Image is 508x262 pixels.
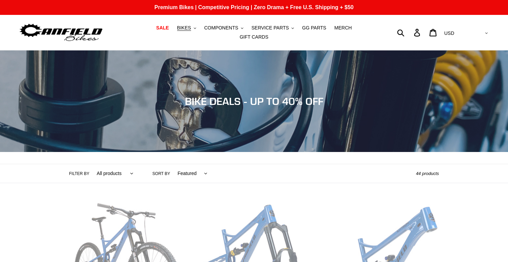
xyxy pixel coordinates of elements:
[174,23,200,32] button: BIKES
[251,25,289,31] span: SERVICE PARTS
[299,23,330,32] a: GG PARTS
[236,32,272,42] a: GIFT CARDS
[240,34,268,40] span: GIFT CARDS
[201,23,247,32] button: COMPONENTS
[204,25,238,31] span: COMPONENTS
[156,25,169,31] span: SALE
[69,171,90,177] label: Filter by
[416,171,439,176] span: 44 products
[19,22,104,43] img: Canfield Bikes
[302,25,326,31] span: GG PARTS
[248,23,297,32] button: SERVICE PARTS
[401,25,418,40] input: Search
[185,95,323,107] span: BIKE DEALS - UP TO 40% OFF
[331,23,355,32] a: MERCH
[177,25,191,31] span: BIKES
[153,23,172,32] a: SALE
[152,171,170,177] label: Sort by
[334,25,352,31] span: MERCH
